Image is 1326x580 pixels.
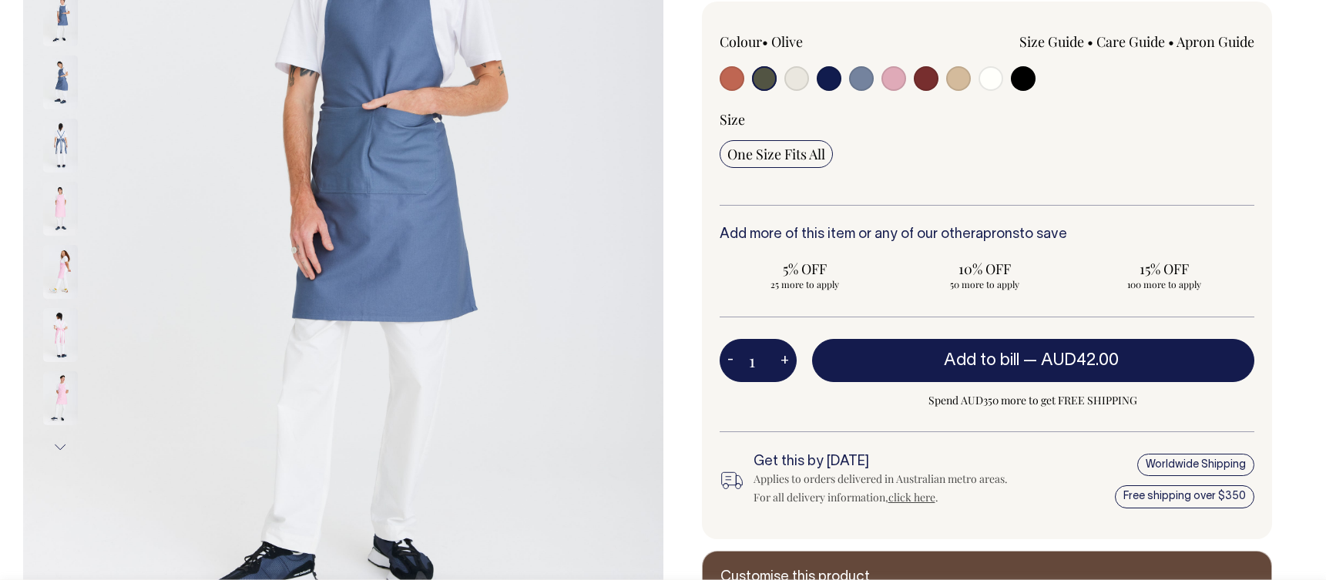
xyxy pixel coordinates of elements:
[727,278,882,290] span: 25 more to apply
[907,260,1062,278] span: 10% OFF
[1019,32,1084,51] a: Size Guide
[720,110,1255,129] div: Size
[754,454,1012,470] h6: Get this by [DATE]
[43,245,78,299] img: pink
[773,345,797,376] button: +
[720,140,833,168] input: One Size Fits All
[43,182,78,236] img: pink
[1168,32,1174,51] span: •
[754,470,1012,507] div: Applies to orders delivered in Australian metro areas. For all delivery information, .
[762,32,768,51] span: •
[720,227,1255,243] h6: Add more of this item or any of our other to save
[888,490,935,505] a: click here
[1086,260,1241,278] span: 15% OFF
[944,353,1019,368] span: Add to bill
[43,308,78,362] img: pink
[49,430,72,464] button: Next
[907,278,1062,290] span: 50 more to apply
[771,32,803,51] label: Olive
[1079,255,1249,295] input: 15% OFF 100 more to apply
[1096,32,1165,51] a: Care Guide
[727,260,882,278] span: 5% OFF
[1023,353,1123,368] span: —
[720,345,741,376] button: -
[1041,353,1119,368] span: AUD42.00
[43,55,78,109] img: blue/grey
[1086,278,1241,290] span: 100 more to apply
[812,339,1255,382] button: Add to bill —AUD42.00
[975,228,1019,241] a: aprons
[720,32,934,51] div: Colour
[720,255,890,295] input: 5% OFF 25 more to apply
[43,371,78,425] img: pink
[1087,32,1093,51] span: •
[727,145,825,163] span: One Size Fits All
[899,255,1069,295] input: 10% OFF 50 more to apply
[1177,32,1254,51] a: Apron Guide
[43,119,78,173] img: blue/grey
[812,391,1255,410] span: Spend AUD350 more to get FREE SHIPPING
